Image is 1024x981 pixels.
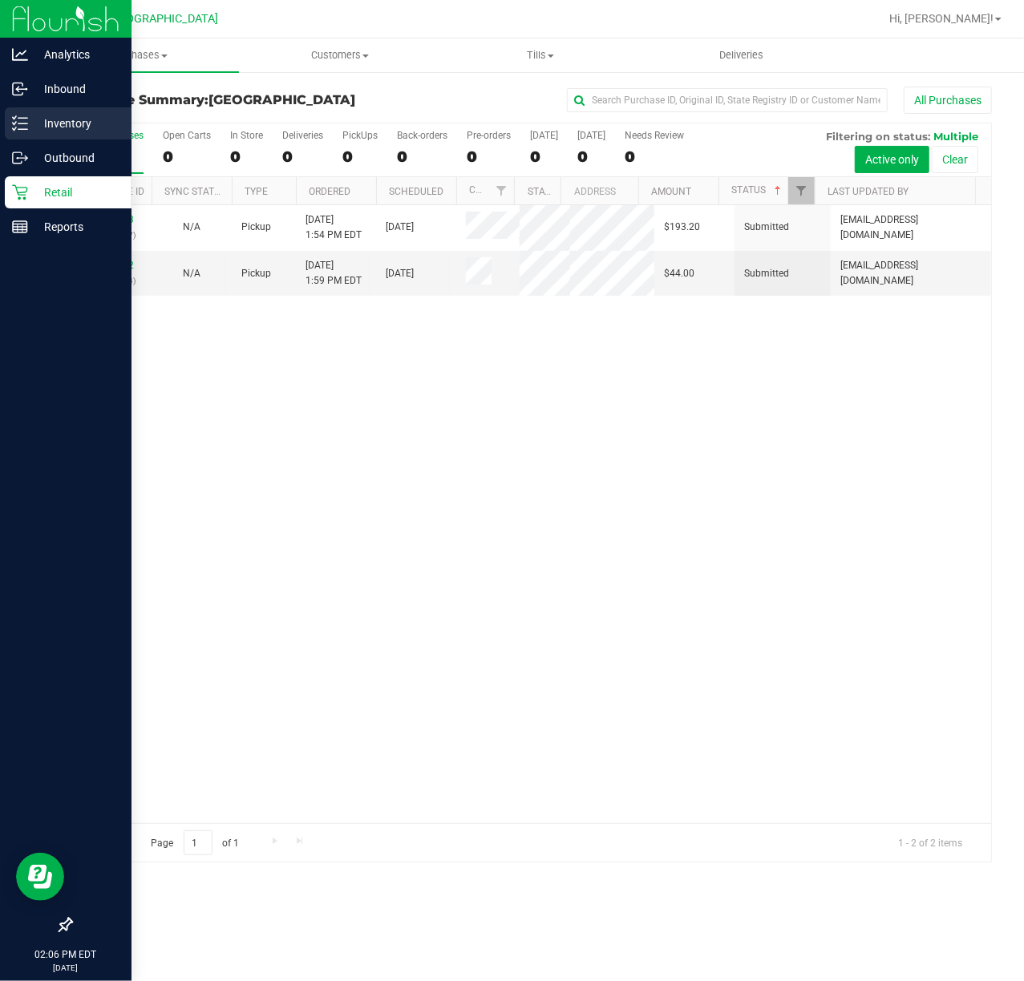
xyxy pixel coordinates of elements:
[664,266,694,281] span: $44.00
[744,220,789,235] span: Submitted
[164,186,226,197] a: Sync Status
[28,217,124,236] p: Reports
[28,79,124,99] p: Inbound
[137,830,253,855] span: Page of 1
[183,268,200,279] span: Not Applicable
[282,147,323,166] div: 0
[397,147,447,166] div: 0
[163,147,211,166] div: 0
[163,130,211,141] div: Open Carts
[241,266,271,281] span: Pickup
[933,130,978,143] span: Multiple
[28,114,124,133] p: Inventory
[12,81,28,97] inline-svg: Inbound
[7,947,124,962] p: 02:06 PM EDT
[28,148,124,168] p: Outbound
[826,130,930,143] span: Filtering on status:
[16,853,64,901] iframe: Resource center
[12,115,28,131] inline-svg: Inventory
[389,186,443,197] a: Scheduled
[386,266,414,281] span: [DATE]
[306,258,362,289] span: [DATE] 1:59 PM EDT
[467,147,511,166] div: 0
[183,221,200,232] span: Not Applicable
[488,177,514,204] a: Filter
[7,962,124,974] p: [DATE]
[28,45,124,64] p: Analytics
[440,38,641,72] a: Tills
[38,38,239,72] a: Purchases
[386,220,414,235] span: [DATE]
[530,147,558,166] div: 0
[885,830,975,854] span: 1 - 2 of 2 items
[12,46,28,63] inline-svg: Analytics
[241,220,271,235] span: Pickup
[840,258,982,289] span: [EMAIL_ADDRESS][DOMAIN_NAME]
[309,186,350,197] a: Ordered
[240,48,439,63] span: Customers
[239,38,439,72] a: Customers
[342,130,378,141] div: PickUps
[208,92,355,107] span: [GEOGRAPHIC_DATA]
[855,146,929,173] button: Active only
[184,830,212,855] input: 1
[306,212,362,243] span: [DATE] 1:54 PM EDT
[38,48,239,63] span: Purchases
[561,177,638,205] th: Address
[245,186,268,197] a: Type
[664,220,700,235] span: $193.20
[530,130,558,141] div: [DATE]
[577,147,605,166] div: 0
[469,184,519,196] a: Customer
[12,219,28,235] inline-svg: Reports
[744,266,789,281] span: Submitted
[282,130,323,141] div: Deliveries
[577,130,605,141] div: [DATE]
[651,186,691,197] a: Amount
[625,147,684,166] div: 0
[731,184,784,196] a: Status
[840,212,982,243] span: [EMAIL_ADDRESS][DOMAIN_NAME]
[698,48,785,63] span: Deliveries
[12,184,28,200] inline-svg: Retail
[183,266,200,281] button: N/A
[441,48,640,63] span: Tills
[183,220,200,235] button: N/A
[467,130,511,141] div: Pre-orders
[342,147,378,166] div: 0
[109,12,219,26] span: [GEOGRAPHIC_DATA]
[932,146,978,173] button: Clear
[641,38,841,72] a: Deliveries
[904,87,992,114] button: All Purchases
[567,88,888,112] input: Search Purchase ID, Original ID, State Registry ID or Customer Name...
[12,150,28,166] inline-svg: Outbound
[889,12,994,25] span: Hi, [PERSON_NAME]!
[28,183,124,202] p: Retail
[528,186,612,197] a: State Registry ID
[230,147,263,166] div: 0
[625,130,684,141] div: Needs Review
[828,186,909,197] a: Last Updated By
[397,130,447,141] div: Back-orders
[788,177,815,204] a: Filter
[230,130,263,141] div: In Store
[71,93,378,107] h3: Purchase Summary:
